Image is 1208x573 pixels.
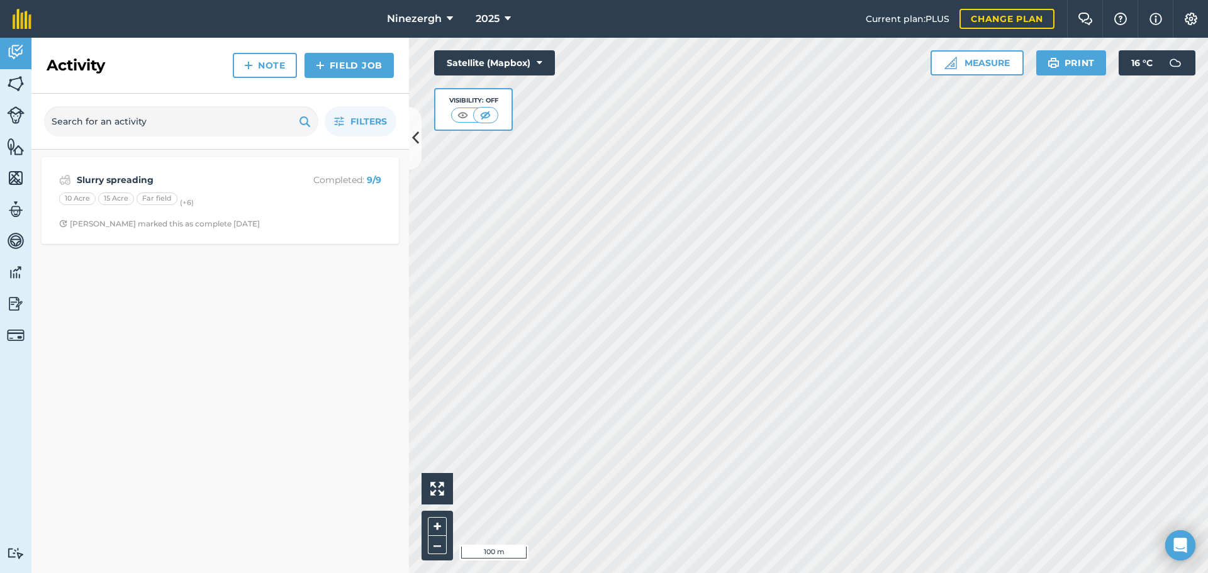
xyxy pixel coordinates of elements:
[7,106,25,124] img: svg+xml;base64,PD94bWwgdmVyc2lvbj0iMS4wIiBlbmNvZGluZz0idXRmLTgiPz4KPCEtLSBHZW5lcmF0b3I6IEFkb2JlIE...
[7,137,25,156] img: svg+xml;base64,PHN2ZyB4bWxucz0iaHR0cDovL3d3dy53My5vcmcvMjAwMC9zdmciIHdpZHRoPSI1NiIgaGVpZ2h0PSI2MC...
[959,9,1054,29] a: Change plan
[1048,55,1060,70] img: svg+xml;base64,PHN2ZyB4bWxucz0iaHR0cDovL3d3dy53My5vcmcvMjAwMC9zdmciIHdpZHRoPSIxOSIgaGVpZ2h0PSIyNC...
[325,106,396,136] button: Filters
[387,11,442,26] span: Ninezergh
[137,192,177,205] div: Far field
[305,53,394,78] a: Field Job
[931,50,1024,75] button: Measure
[59,192,96,205] div: 10 Acre
[180,198,194,207] small: (+ 6 )
[449,96,498,106] div: Visibility: Off
[476,11,500,26] span: 2025
[244,58,253,73] img: svg+xml;base64,PHN2ZyB4bWxucz0iaHR0cDovL3d3dy53My5vcmcvMjAwMC9zdmciIHdpZHRoPSIxNCIgaGVpZ2h0PSIyNC...
[478,109,493,121] img: svg+xml;base64,PHN2ZyB4bWxucz0iaHR0cDovL3d3dy53My5vcmcvMjAwMC9zdmciIHdpZHRoPSI1MCIgaGVpZ2h0PSI0MC...
[7,294,25,313] img: svg+xml;base64,PD94bWwgdmVyc2lvbj0iMS4wIiBlbmNvZGluZz0idXRmLTgiPz4KPCEtLSBHZW5lcmF0b3I6IEFkb2JlIE...
[455,109,471,121] img: svg+xml;base64,PHN2ZyB4bWxucz0iaHR0cDovL3d3dy53My5vcmcvMjAwMC9zdmciIHdpZHRoPSI1MCIgaGVpZ2h0PSI0MC...
[1183,13,1199,25] img: A cog icon
[281,173,381,187] p: Completed :
[233,53,297,78] a: Note
[7,547,25,559] img: svg+xml;base64,PD94bWwgdmVyc2lvbj0iMS4wIiBlbmNvZGluZz0idXRmLTgiPz4KPCEtLSBHZW5lcmF0b3I6IEFkb2JlIE...
[49,165,391,236] a: Slurry spreadingCompleted: 9/910 Acre15 AcreFar field(+6)Clock with arrow pointing clockwise[PERS...
[59,172,71,187] img: svg+xml;base64,PD94bWwgdmVyc2lvbj0iMS4wIiBlbmNvZGluZz0idXRmLTgiPz4KPCEtLSBHZW5lcmF0b3I6IEFkb2JlIE...
[7,200,25,219] img: svg+xml;base64,PD94bWwgdmVyc2lvbj0iMS4wIiBlbmNvZGluZz0idXRmLTgiPz4KPCEtLSBHZW5lcmF0b3I6IEFkb2JlIE...
[430,482,444,496] img: Four arrows, one pointing top left, one top right, one bottom right and the last bottom left
[59,220,67,228] img: Clock with arrow pointing clockwise
[944,57,957,69] img: Ruler icon
[7,169,25,187] img: svg+xml;base64,PHN2ZyB4bWxucz0iaHR0cDovL3d3dy53My5vcmcvMjAwMC9zdmciIHdpZHRoPSI1NiIgaGVpZ2h0PSI2MC...
[13,9,31,29] img: fieldmargin Logo
[350,114,387,128] span: Filters
[367,174,381,186] strong: 9 / 9
[316,58,325,73] img: svg+xml;base64,PHN2ZyB4bWxucz0iaHR0cDovL3d3dy53My5vcmcvMjAwMC9zdmciIHdpZHRoPSIxNCIgaGVpZ2h0PSIyNC...
[1165,530,1195,560] div: Open Intercom Messenger
[428,536,447,554] button: –
[428,517,447,536] button: +
[77,173,276,187] strong: Slurry spreading
[1163,50,1188,75] img: svg+xml;base64,PD94bWwgdmVyc2lvbj0iMS4wIiBlbmNvZGluZz0idXRmLTgiPz4KPCEtLSBHZW5lcmF0b3I6IEFkb2JlIE...
[47,55,105,75] h2: Activity
[98,192,134,205] div: 15 Acre
[44,106,318,136] input: Search for an activity
[1078,13,1093,25] img: Two speech bubbles overlapping with the left bubble in the forefront
[866,12,949,26] span: Current plan : PLUS
[299,114,311,129] img: svg+xml;base64,PHN2ZyB4bWxucz0iaHR0cDovL3d3dy53My5vcmcvMjAwMC9zdmciIHdpZHRoPSIxOSIgaGVpZ2h0PSIyNC...
[1113,13,1128,25] img: A question mark icon
[7,74,25,93] img: svg+xml;base64,PHN2ZyB4bWxucz0iaHR0cDovL3d3dy53My5vcmcvMjAwMC9zdmciIHdpZHRoPSI1NiIgaGVpZ2h0PSI2MC...
[7,326,25,344] img: svg+xml;base64,PD94bWwgdmVyc2lvbj0iMS4wIiBlbmNvZGluZz0idXRmLTgiPz4KPCEtLSBHZW5lcmF0b3I6IEFkb2JlIE...
[434,50,555,75] button: Satellite (Mapbox)
[7,43,25,62] img: svg+xml;base64,PD94bWwgdmVyc2lvbj0iMS4wIiBlbmNvZGluZz0idXRmLTgiPz4KPCEtLSBHZW5lcmF0b3I6IEFkb2JlIE...
[7,263,25,282] img: svg+xml;base64,PD94bWwgdmVyc2lvbj0iMS4wIiBlbmNvZGluZz0idXRmLTgiPz4KPCEtLSBHZW5lcmF0b3I6IEFkb2JlIE...
[7,231,25,250] img: svg+xml;base64,PD94bWwgdmVyc2lvbj0iMS4wIiBlbmNvZGluZz0idXRmLTgiPz4KPCEtLSBHZW5lcmF0b3I6IEFkb2JlIE...
[1149,11,1162,26] img: svg+xml;base64,PHN2ZyB4bWxucz0iaHR0cDovL3d3dy53My5vcmcvMjAwMC9zdmciIHdpZHRoPSIxNyIgaGVpZ2h0PSIxNy...
[1036,50,1107,75] button: Print
[1131,50,1153,75] span: 16 ° C
[1119,50,1195,75] button: 16 °C
[59,219,260,229] div: [PERSON_NAME] marked this as complete [DATE]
